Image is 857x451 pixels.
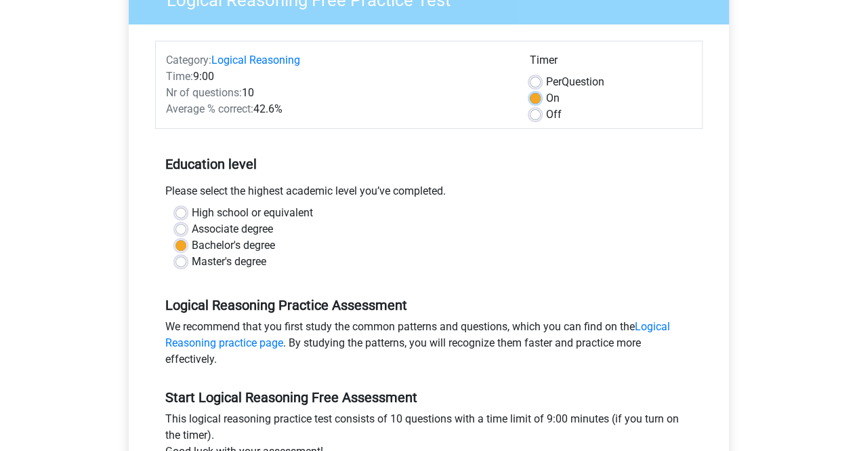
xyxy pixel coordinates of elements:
[156,101,520,117] div: 42.6%
[166,102,253,115] span: Average % correct:
[165,389,692,406] h5: Start Logical Reasoning Free Assessment
[192,254,266,270] label: Master's degree
[530,52,692,74] div: Timer
[166,86,242,99] span: Nr of questions:
[156,85,520,101] div: 10
[165,151,692,178] h5: Education level
[155,183,703,205] div: Please select the highest academic level you’ve completed.
[546,90,560,106] label: On
[156,68,520,85] div: 9:00
[192,205,313,221] label: High school or equivalent
[192,237,275,254] label: Bachelor's degree
[546,74,604,90] label: Question
[165,297,692,313] h5: Logical Reasoning Practice Assessment
[546,106,562,123] label: Off
[155,319,703,373] div: We recommend that you first study the common patterns and questions, which you can find on the . ...
[211,54,300,66] a: Logical Reasoning
[192,221,273,237] label: Associate degree
[166,54,211,66] span: Category:
[546,75,562,88] span: Per
[166,70,193,83] span: Time:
